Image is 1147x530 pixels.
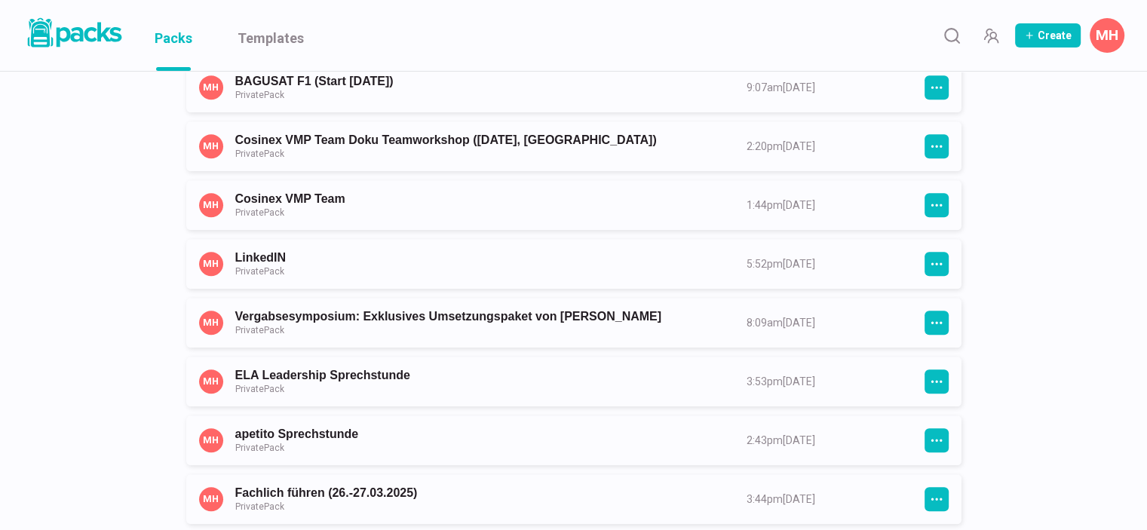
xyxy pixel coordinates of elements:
[1090,18,1124,53] button: Matthias Herzberg
[23,15,124,51] img: Packs logo
[937,20,967,51] button: Search
[23,15,124,56] a: Packs logo
[976,20,1006,51] button: Manage Team Invites
[1015,23,1081,47] button: Create Pack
